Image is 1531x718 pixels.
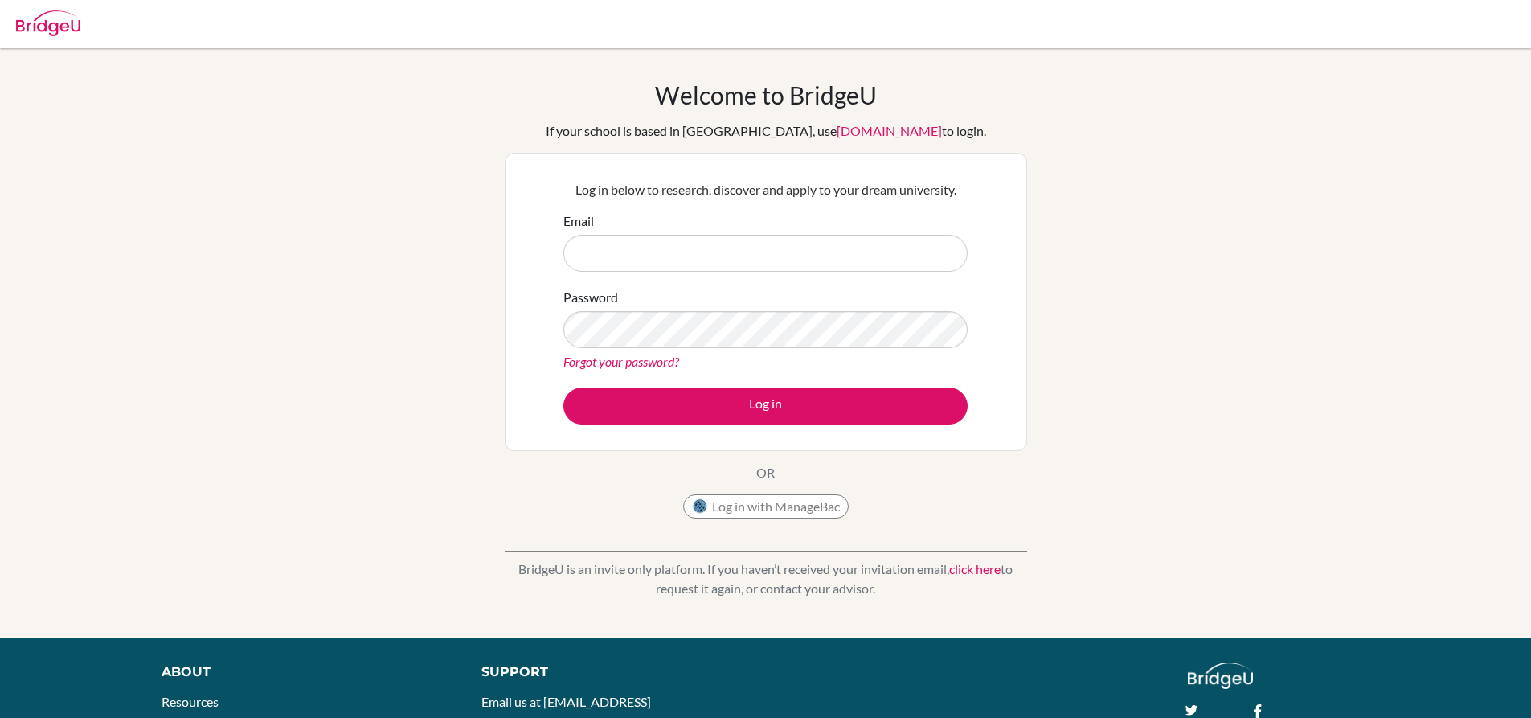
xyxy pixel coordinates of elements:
label: Email [563,211,594,231]
a: click here [949,561,1001,576]
div: If your school is based in [GEOGRAPHIC_DATA], use to login. [546,121,986,141]
img: logo_white@2x-f4f0deed5e89b7ecb1c2cc34c3e3d731f90f0f143d5ea2071677605dd97b5244.png [1188,663,1253,689]
p: Log in below to research, discover and apply to your dream university. [563,180,968,199]
label: Password [563,288,618,307]
a: Resources [162,694,219,709]
p: BridgeU is an invite only platform. If you haven’t received your invitation email, to request it ... [505,560,1027,598]
a: [DOMAIN_NAME] [837,123,942,138]
div: About [162,663,445,682]
a: Forgot your password? [563,354,679,369]
button: Log in [563,388,968,425]
h1: Welcome to BridgeU [655,80,877,109]
p: OR [756,463,775,482]
img: Bridge-U [16,10,80,36]
button: Log in with ManageBac [683,494,849,519]
div: Support [481,663,747,682]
